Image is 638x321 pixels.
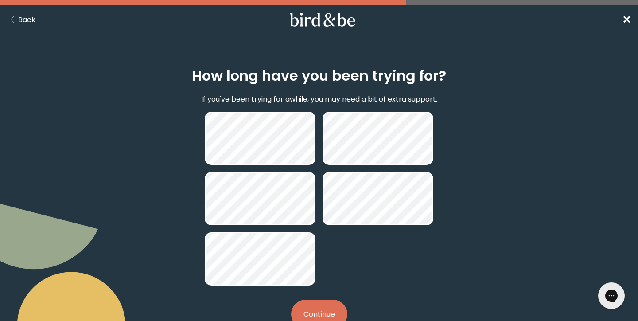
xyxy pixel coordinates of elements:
h2: How long have you been trying for? [192,65,446,86]
button: Back Button [7,14,35,25]
p: If you've been trying for awhile, you may need a bit of extra support. [201,94,437,105]
iframe: Gorgias live chat messenger [594,279,629,312]
a: ✕ [622,12,631,27]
